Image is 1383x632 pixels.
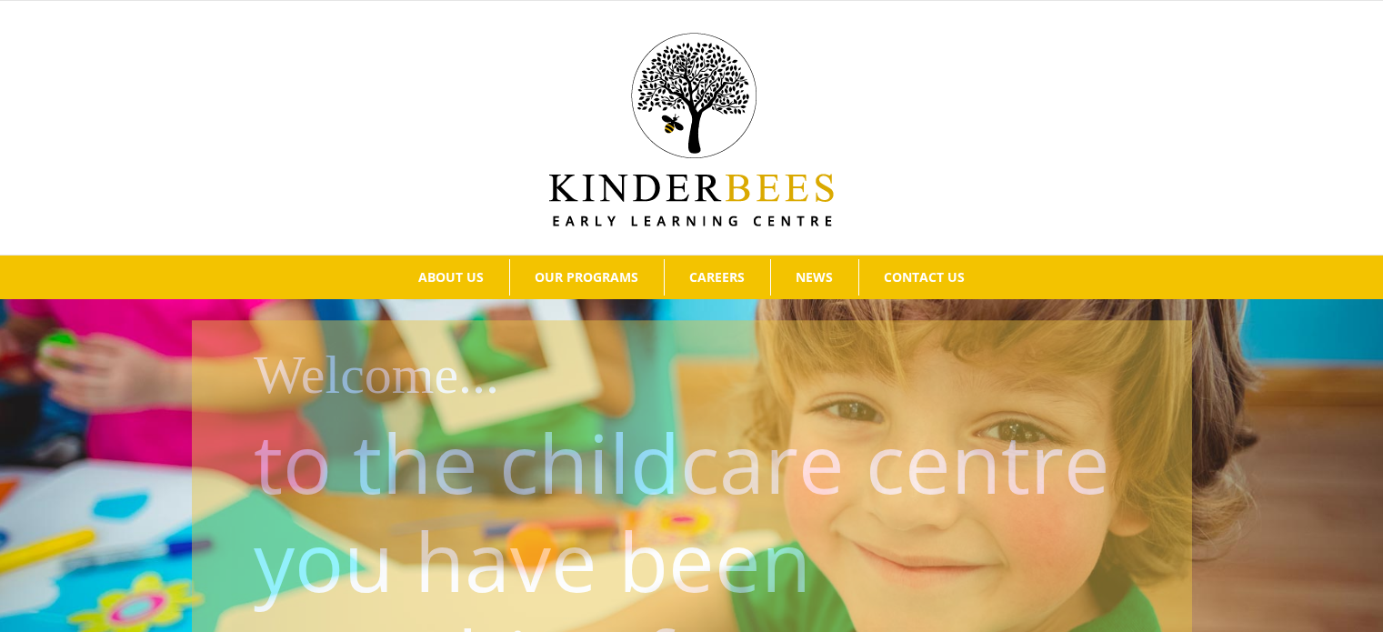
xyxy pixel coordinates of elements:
img: Kinder Bees Logo [549,33,834,226]
a: CONTACT US [859,259,990,296]
h1: Welcome... [254,337,1178,414]
a: OUR PROGRAMS [510,259,664,296]
nav: Main Menu [27,256,1356,299]
span: NEWS [796,271,833,284]
span: OUR PROGRAMS [535,271,638,284]
a: NEWS [771,259,858,296]
a: CAREERS [665,259,770,296]
span: CAREERS [689,271,745,284]
span: CONTACT US [884,271,965,284]
span: ABOUT US [418,271,484,284]
a: ABOUT US [394,259,509,296]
